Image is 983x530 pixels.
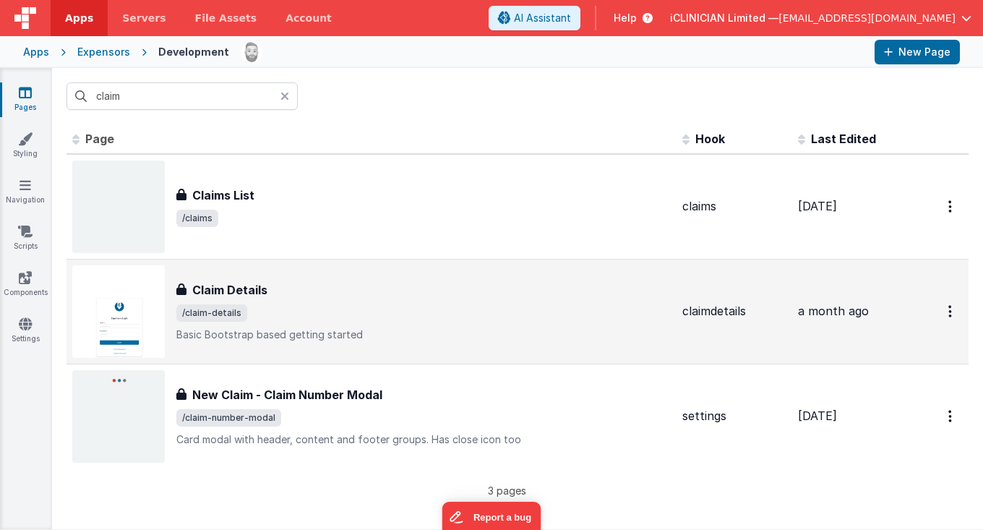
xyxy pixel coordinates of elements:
div: claims [682,198,786,215]
div: Expensors [77,45,130,59]
span: Servers [122,11,166,25]
span: Help [614,11,637,25]
span: /claims [176,210,218,227]
span: [EMAIL_ADDRESS][DOMAIN_NAME] [778,11,956,25]
span: /claim-details [176,304,247,322]
div: claimdetails [682,303,786,320]
span: Apps [65,11,93,25]
span: iCLINICIAN Limited — [670,11,778,25]
button: Options [940,192,963,221]
span: /claim-number-modal [176,409,281,427]
span: Last Edited [811,132,876,146]
span: [DATE] [798,199,837,213]
div: settings [682,408,786,424]
span: a month ago [798,304,869,318]
button: Options [940,401,963,431]
button: iCLINICIAN Limited — [EMAIL_ADDRESS][DOMAIN_NAME] [670,11,971,25]
input: Search pages, id's ... [66,82,298,110]
div: Development [158,45,229,59]
p: Card modal with header, content and footer groups. Has close icon too [176,432,671,447]
button: AI Assistant [489,6,580,30]
p: 3 pages [66,483,947,498]
span: File Assets [195,11,257,25]
button: New Page [875,40,960,64]
span: [DATE] [798,409,837,423]
img: 338b8ff906eeea576da06f2fc7315c1b [241,42,262,62]
h3: Claims List [192,187,254,204]
span: AI Assistant [514,11,571,25]
p: Basic Bootstrap based getting started [176,328,671,342]
span: Page [85,132,114,146]
span: Hook [695,132,725,146]
h3: New Claim - Claim Number Modal [192,386,382,403]
div: Apps [23,45,49,59]
button: Options [940,296,963,326]
h3: Claim Details [192,281,267,299]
